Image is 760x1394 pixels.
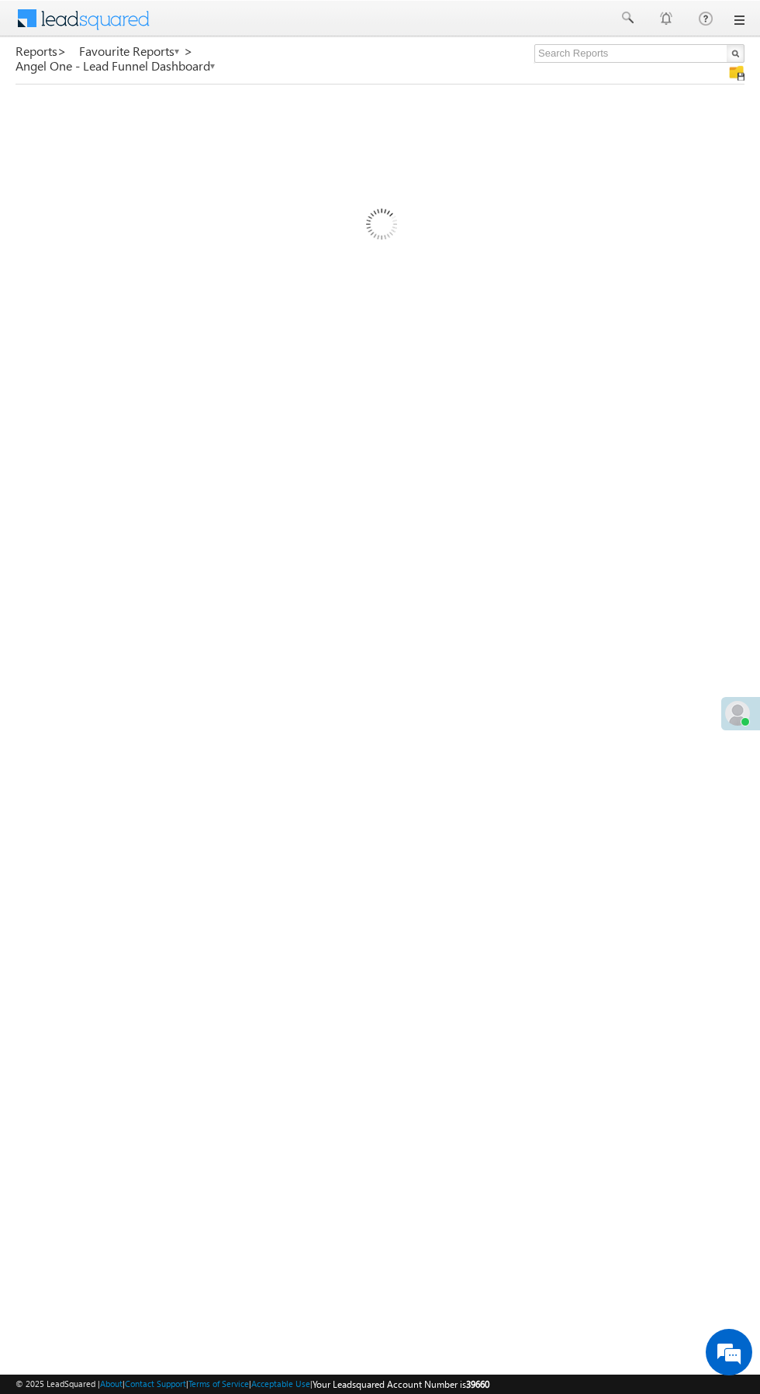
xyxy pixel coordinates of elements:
a: Angel One - Lead Funnel Dashboard [16,59,216,73]
input: Search Reports [534,44,744,63]
span: Your Leadsquared Account Number is [313,1378,489,1390]
a: Acceptable Use [251,1378,310,1389]
a: Reports> [16,44,67,58]
a: About [100,1378,123,1389]
span: > [184,42,193,60]
span: © 2025 LeadSquared | | | | | [16,1377,489,1392]
span: 39660 [466,1378,489,1390]
span: > [57,42,67,60]
a: Terms of Service [188,1378,249,1389]
a: Favourite Reports > [79,44,193,58]
img: Manage all your saved reports! [729,65,744,81]
a: Contact Support [125,1378,186,1389]
img: Loading... [300,147,461,307]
